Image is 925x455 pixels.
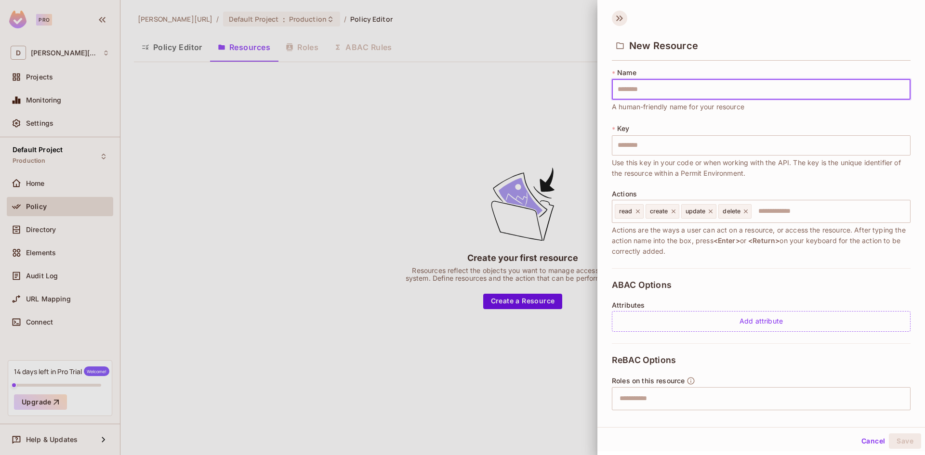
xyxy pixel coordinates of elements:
span: <Enter> [714,236,740,245]
span: Attributes [612,301,645,309]
span: ReBAC Options [612,355,676,365]
span: Actions [612,190,637,198]
span: read [619,208,633,215]
span: After typing the role name into the box, press or on your keyboard for the role to be correctly a... [612,412,911,433]
span: Use this key in your code or when working with the API. The key is the unique identifier of the r... [612,157,911,179]
div: read [615,204,644,219]
div: delete [718,204,752,219]
span: Name [617,69,636,77]
span: A human-friendly name for your resource [612,102,744,112]
button: Save [889,433,921,449]
span: Roles on this resource [612,377,685,385]
span: New Resource [629,40,698,52]
button: Cancel [858,433,889,449]
span: <Return> [748,236,780,245]
span: create [650,208,668,215]
div: Add attribute [612,311,911,332]
span: Actions are the ways a user can act on a resource, or access the resource. After typing the actio... [612,225,911,257]
span: update [686,208,706,215]
span: ABAC Options [612,280,672,290]
div: create [646,204,679,219]
span: Key [617,125,629,132]
div: update [681,204,717,219]
span: delete [723,208,740,215]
